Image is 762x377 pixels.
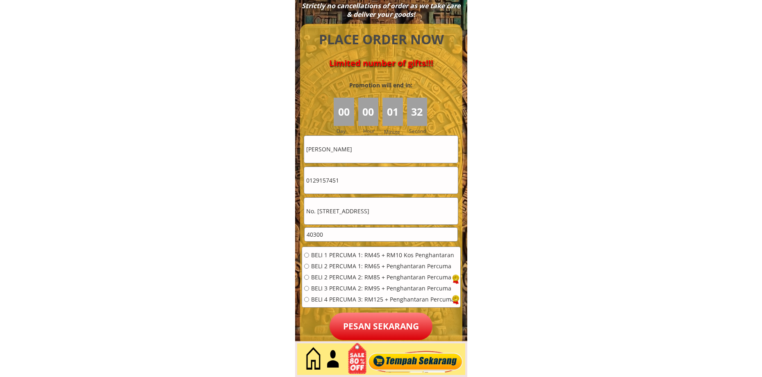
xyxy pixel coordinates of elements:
[384,128,402,136] h3: Minute
[311,297,455,302] span: BELI 4 PERCUMA 3: RM125 + Penghantaran Percuma
[304,198,458,224] input: Alamat
[330,313,432,340] p: Pesan sekarang
[305,228,457,241] input: Zipcode
[311,286,455,291] span: BELI 3 PERCUMA 2: RM95 + Penghantaran Percuma
[363,127,380,135] h3: Hour
[304,167,458,194] input: Telefon
[309,30,453,49] h4: PLACE ORDER NOW
[311,274,455,280] span: BELI 2 PERCUMA 2: RM85 + Penghantaran Percuma
[337,127,357,135] h3: Day
[299,2,463,19] div: Strictly no cancellations of order as we take care & deliver your goods!
[334,81,427,90] h3: Promotion will end in:
[309,58,453,68] h4: Limited number of gifts!!!
[304,136,458,162] input: Nama
[409,127,429,135] h3: Second
[311,263,455,269] span: BELI 2 PERCUMA 1: RM65 + Penghantaran Percuma
[311,252,455,258] span: BELI 1 PERCUMA 1: RM45 + RM10 Kos Penghantaran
